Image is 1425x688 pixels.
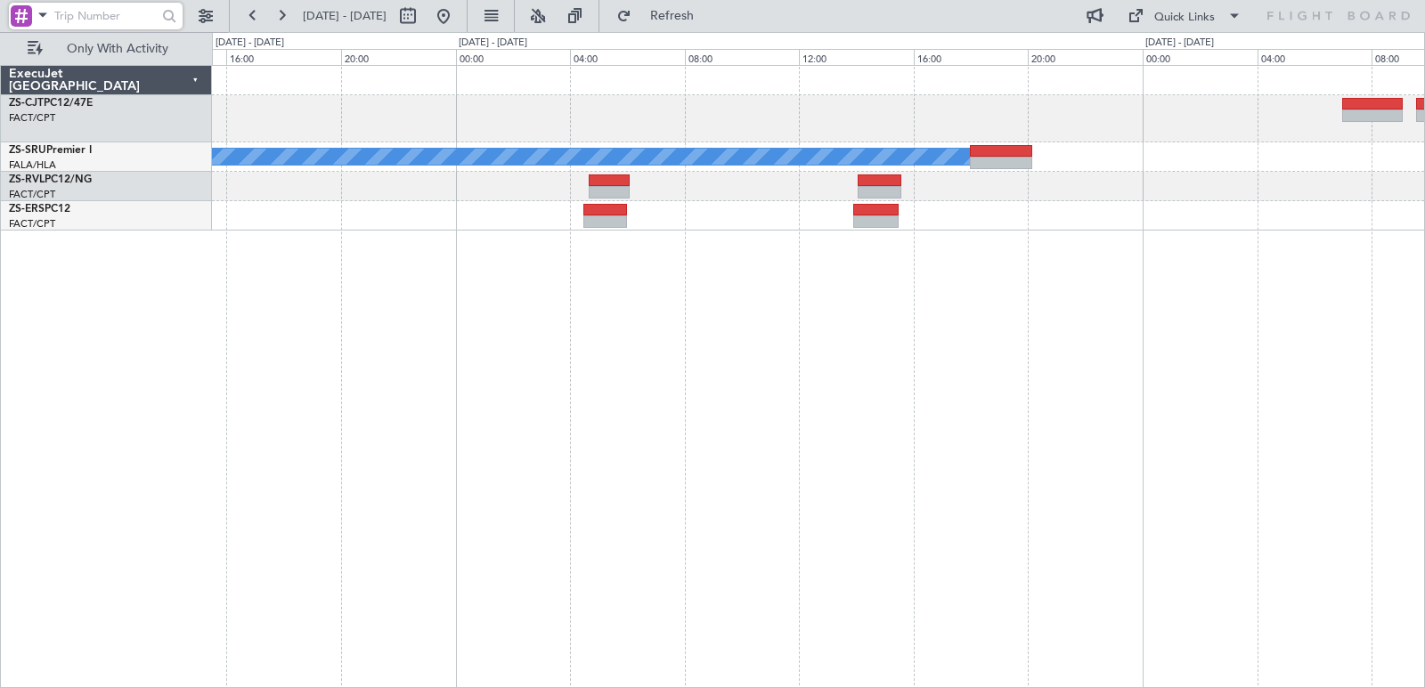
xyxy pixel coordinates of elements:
[46,43,188,55] span: Only With Activity
[1119,2,1250,30] button: Quick Links
[226,49,341,65] div: 16:00
[9,204,45,214] span: ZS-ERS
[1258,49,1372,65] div: 04:00
[303,8,387,24] span: [DATE] - [DATE]
[685,49,800,65] div: 08:00
[635,10,710,22] span: Refresh
[9,188,55,201] a: FACT/CPT
[1145,36,1214,51] div: [DATE] - [DATE]
[570,49,685,65] div: 04:00
[9,98,93,109] a: ZS-CJTPC12/47E
[799,49,914,65] div: 12:00
[608,2,715,30] button: Refresh
[216,36,284,51] div: [DATE] - [DATE]
[9,174,92,185] a: ZS-RVLPC12/NG
[1143,49,1258,65] div: 00:00
[9,145,46,156] span: ZS-SRU
[9,204,70,214] a: ZS-ERSPC12
[1154,9,1215,27] div: Quick Links
[9,158,56,172] a: FALA/HLA
[9,111,55,125] a: FACT/CPT
[20,35,193,63] button: Only With Activity
[1028,49,1143,65] div: 20:00
[9,145,92,156] a: ZS-SRUPremier I
[9,98,44,109] span: ZS-CJT
[914,49,1029,65] div: 16:00
[459,36,527,51] div: [DATE] - [DATE]
[9,217,55,231] a: FACT/CPT
[9,174,45,185] span: ZS-RVL
[341,49,456,65] div: 20:00
[54,3,157,29] input: Trip Number
[456,49,571,65] div: 00:00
